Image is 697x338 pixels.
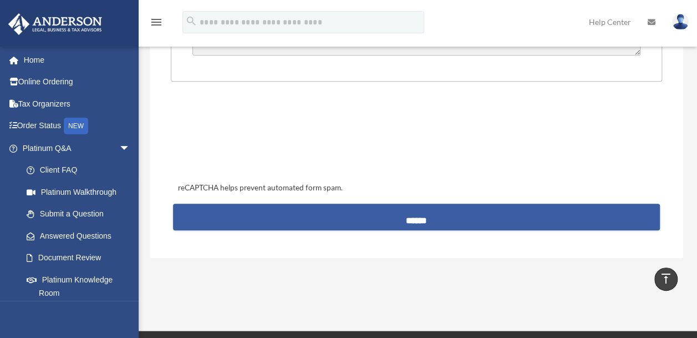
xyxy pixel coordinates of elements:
a: menu [150,19,163,29]
div: NEW [64,118,88,134]
a: Home [8,49,147,71]
a: Document Review [16,247,147,269]
a: Submit a Question [16,203,141,225]
span: arrow_drop_down [119,137,141,160]
iframe: reCAPTCHA [174,116,343,159]
i: vertical_align_top [659,272,673,285]
a: Platinum Q&Aarrow_drop_down [8,137,147,159]
a: Answered Questions [16,225,147,247]
a: vertical_align_top [654,268,678,291]
a: Tax Organizers [8,93,147,115]
i: search [185,15,197,27]
a: Platinum Knowledge Room [16,269,147,304]
img: User Pic [672,14,689,30]
a: Online Ordering [8,71,147,93]
a: Client FAQ [16,159,147,181]
a: Platinum Walkthrough [16,181,147,203]
div: reCAPTCHA helps prevent automated form spam. [173,181,659,195]
img: Anderson Advisors Platinum Portal [5,13,105,35]
i: menu [150,16,163,29]
a: Order StatusNEW [8,115,147,138]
